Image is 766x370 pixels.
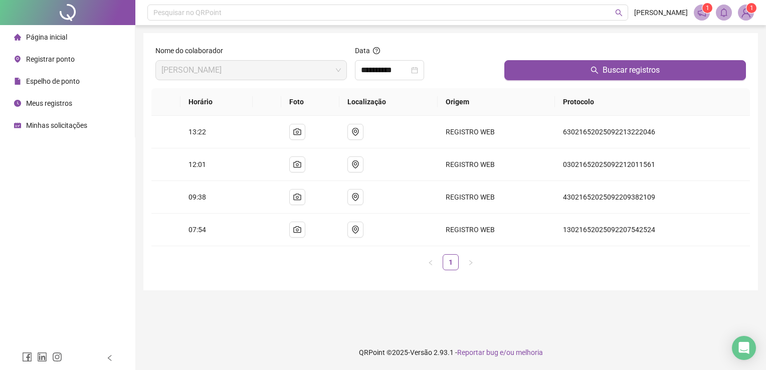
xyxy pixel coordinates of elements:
span: instagram [52,352,62,362]
span: 1 [706,5,709,12]
sup: 1 [702,3,712,13]
span: 1 [750,5,753,12]
span: 07:54 [188,226,206,234]
span: home [14,34,21,41]
span: schedule [14,122,21,129]
th: Localização [339,88,438,116]
span: Versão [410,348,432,356]
span: environment [351,128,359,136]
span: question-circle [373,47,380,54]
span: Página inicial [26,33,67,41]
span: Espelho de ponto [26,77,80,85]
span: Data [355,47,370,55]
td: 03021652025092212011561 [555,148,750,181]
span: search [615,9,623,17]
button: right [463,254,479,270]
span: Reportar bug e/ou melhoria [457,348,543,356]
li: Próxima página [463,254,479,270]
a: 1 [443,255,458,270]
span: facebook [22,352,32,362]
span: [PERSON_NAME] [634,7,688,18]
td: REGISTRO WEB [438,148,555,181]
span: Buscar registros [603,64,660,76]
th: Horário [180,88,253,116]
span: environment [351,226,359,234]
button: Buscar registros [504,60,746,80]
th: Foto [281,88,339,116]
span: Registrar ponto [26,55,75,63]
span: file [14,78,21,85]
td: 43021652025092209382109 [555,181,750,214]
span: clock-circle [14,100,21,107]
td: REGISTRO WEB [438,214,555,246]
span: Minhas solicitações [26,121,87,129]
sup: Atualize o seu contato no menu Meus Dados [746,3,756,13]
th: Protocolo [555,88,750,116]
span: left [106,354,113,361]
span: camera [293,226,301,234]
span: camera [293,128,301,136]
span: search [591,66,599,74]
span: bell [719,8,728,17]
span: ADRIANA DUARTE GAWLINSKI [161,61,341,80]
span: linkedin [37,352,47,362]
td: 13021652025092207542524 [555,214,750,246]
span: camera [293,160,301,168]
span: 09:38 [188,193,206,201]
td: REGISTRO WEB [438,116,555,148]
th: Origem [438,88,555,116]
footer: QRPoint © 2025 - 2.93.1 - [135,335,766,370]
span: left [428,260,434,266]
span: 13:22 [188,128,206,136]
span: right [468,260,474,266]
li: 1 [443,254,459,270]
span: Meus registros [26,99,72,107]
span: environment [14,56,21,63]
span: camera [293,193,301,201]
label: Nome do colaborador [155,45,230,56]
span: notification [697,8,706,17]
div: Open Intercom Messenger [732,336,756,360]
span: environment [351,193,359,201]
td: REGISTRO WEB [438,181,555,214]
li: Página anterior [423,254,439,270]
span: 12:01 [188,160,206,168]
img: 95177 [738,5,753,20]
td: 63021652025092213222046 [555,116,750,148]
span: environment [351,160,359,168]
button: left [423,254,439,270]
